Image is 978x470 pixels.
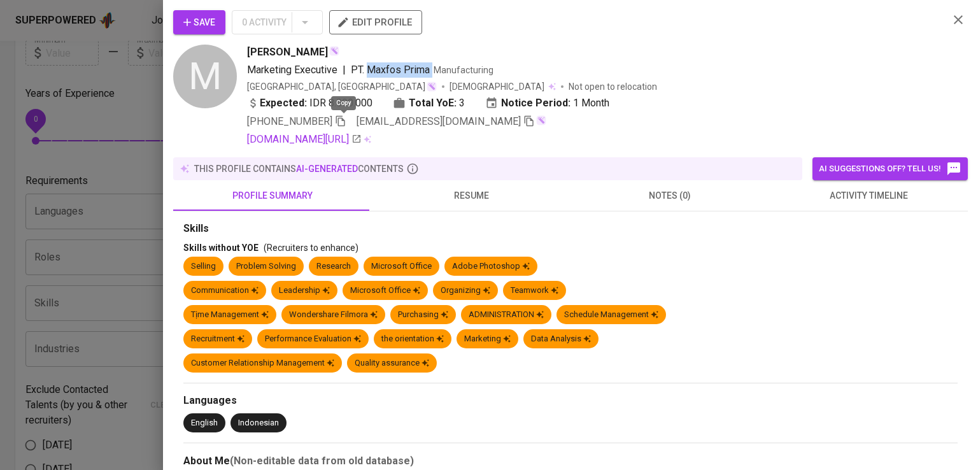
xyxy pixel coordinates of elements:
div: Microsoft Office [371,260,432,273]
div: Recruitment [191,333,244,345]
div: Selling [191,260,216,273]
div: Skills [183,222,958,236]
div: Problem Solving [236,260,296,273]
img: magic_wand.svg [329,46,339,56]
div: Wondershare Filmora [289,309,378,321]
div: English [191,417,218,429]
span: profile summary [181,188,364,204]
span: [PHONE_NUMBER] [247,115,332,127]
img: magic_wand.svg [427,82,437,92]
span: notes (0) [578,188,762,204]
button: edit profile [329,10,422,34]
span: | [343,62,346,78]
div: the orientation [381,333,444,345]
b: Notice Period: [501,96,570,111]
div: Research [316,260,351,273]
div: Leadership [279,285,330,297]
b: (Non-editable data from old database) [230,455,414,467]
div: Languages [183,394,958,408]
span: (Recruiters to enhance) [264,243,358,253]
span: resume [379,188,563,204]
div: Schedule Management [564,309,658,321]
span: AI suggestions off? Tell us! [819,161,961,176]
div: Tịme Management [191,309,269,321]
div: 1 Month [485,96,609,111]
span: [DEMOGRAPHIC_DATA] [450,80,546,93]
b: Expected: [260,96,307,111]
div: About Me [183,453,958,469]
span: Save [183,15,215,31]
div: M [173,45,237,108]
span: Marketing Executive [247,64,337,76]
div: Performance Evaluation [265,333,361,345]
span: PT. Maxfos Prima [351,64,430,76]
span: 3 [459,96,465,111]
span: Skills without YOE [183,243,259,253]
b: Total YoE: [409,96,457,111]
span: [PERSON_NAME] [247,45,328,60]
div: ADMINISTRATION [469,309,544,321]
span: AI-generated [296,164,358,174]
span: Manufacturing [434,65,493,75]
div: Teamwork [511,285,558,297]
span: [EMAIL_ADDRESS][DOMAIN_NAME] [357,115,521,127]
div: Customer Relationship Management [191,357,334,369]
div: [GEOGRAPHIC_DATA], [GEOGRAPHIC_DATA] [247,80,437,93]
div: Adobe Photoshop [452,260,530,273]
div: Microsoft Office [350,285,420,297]
a: [DOMAIN_NAME][URL] [247,132,362,147]
button: Save [173,10,225,34]
div: Communication [191,285,259,297]
span: activity timeline [777,188,960,204]
div: Marketing [464,333,511,345]
div: Purchasing [398,309,448,321]
div: Data Analysis [531,333,591,345]
p: this profile contains contents [194,162,404,175]
img: magic_wand.svg [536,115,546,125]
div: IDR 8.000.000 [247,96,372,111]
a: edit profile [329,17,422,27]
span: edit profile [339,14,412,31]
button: AI suggestions off? Tell us! [812,157,968,180]
div: Quality assurance [355,357,429,369]
p: Not open to relocation [569,80,657,93]
div: Indonesian [238,417,279,429]
div: Organizing [441,285,490,297]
